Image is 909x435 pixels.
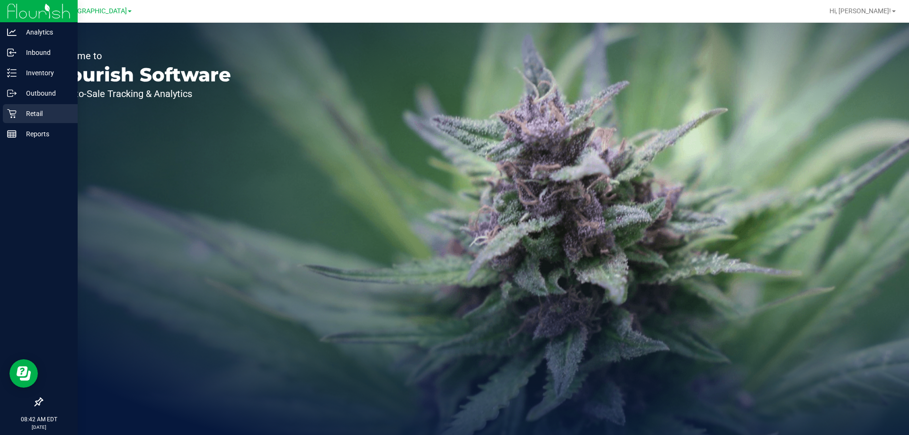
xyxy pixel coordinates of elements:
[7,68,17,78] inline-svg: Inventory
[17,128,73,140] p: Reports
[7,27,17,37] inline-svg: Analytics
[7,109,17,118] inline-svg: Retail
[17,47,73,58] p: Inbound
[17,88,73,99] p: Outbound
[4,424,73,431] p: [DATE]
[7,48,17,57] inline-svg: Inbound
[7,129,17,139] inline-svg: Reports
[9,359,38,388] iframe: Resource center
[51,65,231,84] p: Flourish Software
[829,7,891,15] span: Hi, [PERSON_NAME]!
[17,67,73,79] p: Inventory
[17,108,73,119] p: Retail
[51,51,231,61] p: Welcome to
[4,415,73,424] p: 08:42 AM EDT
[7,89,17,98] inline-svg: Outbound
[17,27,73,38] p: Analytics
[51,89,231,98] p: Seed-to-Sale Tracking & Analytics
[62,7,127,15] span: [GEOGRAPHIC_DATA]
